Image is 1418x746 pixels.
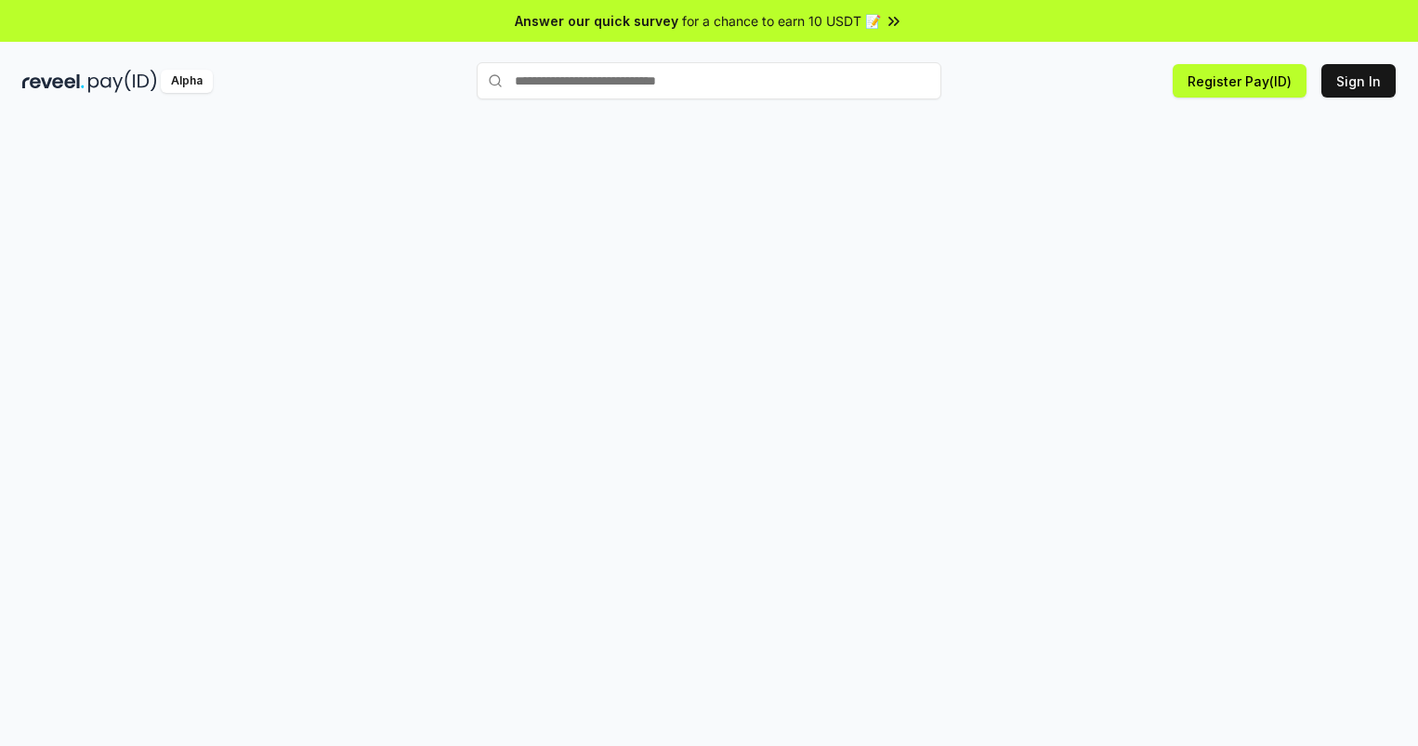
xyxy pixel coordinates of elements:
[161,70,213,93] div: Alpha
[22,70,85,93] img: reveel_dark
[682,11,881,31] span: for a chance to earn 10 USDT 📝
[1173,64,1306,98] button: Register Pay(ID)
[515,11,678,31] span: Answer our quick survey
[88,70,157,93] img: pay_id
[1321,64,1396,98] button: Sign In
